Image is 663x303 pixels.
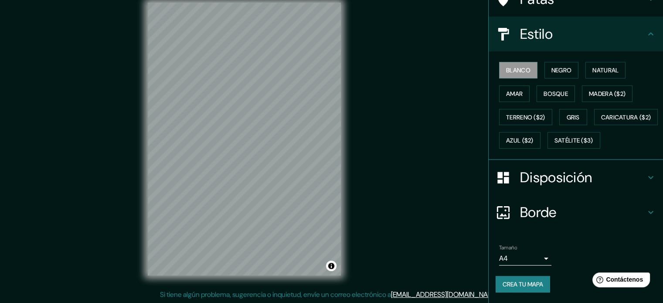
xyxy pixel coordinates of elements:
font: Estilo [520,25,553,43]
div: A4 [499,252,551,266]
canvas: Mapa [148,3,341,276]
button: Crea tu mapa [496,276,550,293]
button: Satélite ($3) [547,132,600,149]
button: Madera ($2) [582,85,632,102]
button: Azul ($2) [499,132,541,149]
button: Activar o desactivar atribución [326,261,337,271]
font: Bosque [544,90,568,98]
font: Tamaño [499,244,517,251]
font: Terreno ($2) [506,113,545,121]
button: Bosque [537,85,575,102]
font: A4 [499,254,508,263]
div: Disposición [489,160,663,195]
button: Amar [499,85,530,102]
font: Natural [592,66,619,74]
button: Gris [559,109,587,126]
a: [EMAIL_ADDRESS][DOMAIN_NAME] [391,290,499,299]
div: Estilo [489,17,663,51]
button: Negro [544,62,579,78]
font: Disposición [520,168,592,187]
font: Si tiene algún problema, sugerencia o inquietud, envíe un correo electrónico a [160,290,391,299]
button: Natural [585,62,626,78]
div: Borde [489,195,663,230]
button: Caricatura ($2) [594,109,658,126]
font: Satélite ($3) [554,137,593,145]
font: Azul ($2) [506,137,534,145]
font: Borde [520,203,557,221]
button: Terreno ($2) [499,109,552,126]
button: Blanco [499,62,537,78]
font: Negro [551,66,572,74]
font: Gris [567,113,580,121]
iframe: Lanzador de widgets de ayuda [585,269,653,293]
font: Madera ($2) [589,90,626,98]
font: Amar [506,90,523,98]
font: Crea tu mapa [503,280,543,288]
font: Caricatura ($2) [601,113,651,121]
font: Blanco [506,66,530,74]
